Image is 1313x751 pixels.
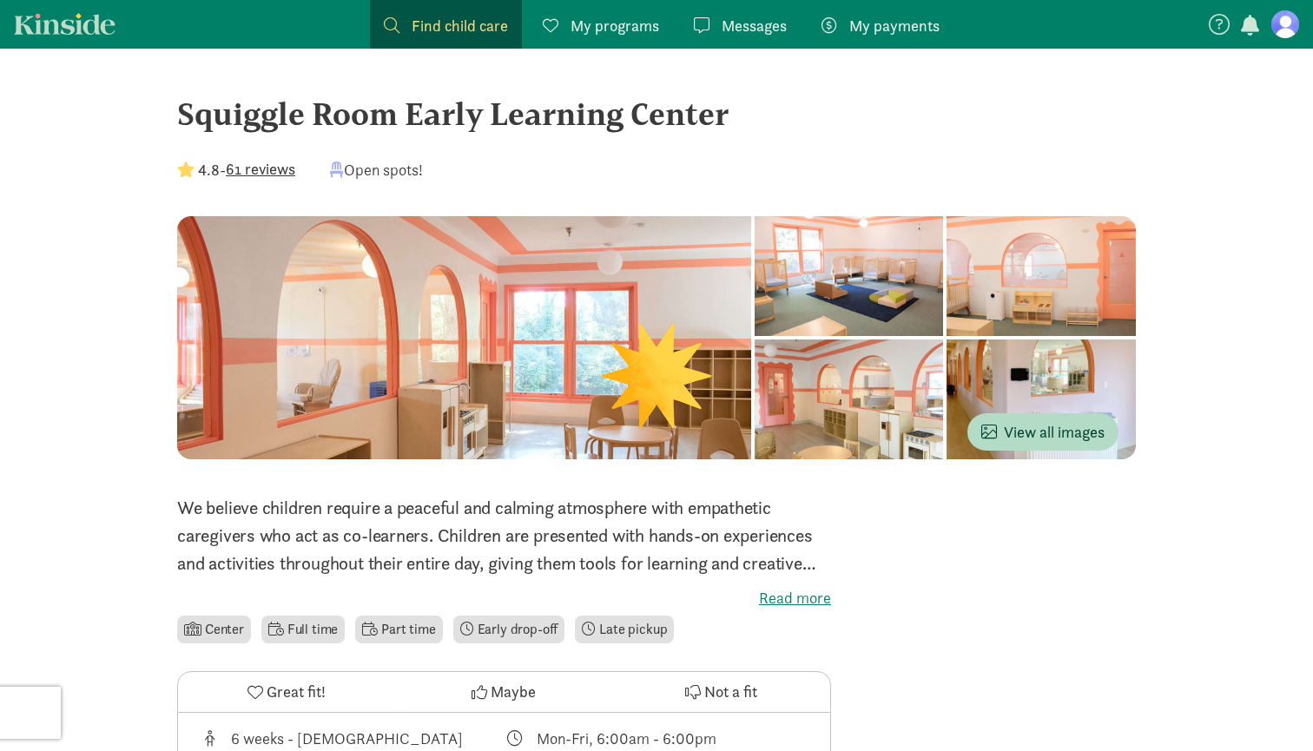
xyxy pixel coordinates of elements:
[177,158,295,181] div: -
[330,158,423,181] div: Open spots!
[178,672,395,712] button: Great fit!
[198,160,220,180] strong: 4.8
[199,727,505,750] div: Age range for children that this provider cares for
[395,672,612,712] button: Maybe
[267,680,326,703] span: Great fit!
[571,14,659,37] span: My programs
[261,616,345,643] li: Full time
[537,727,716,750] div: Mon-Fri, 6:00am - 6:00pm
[704,680,757,703] span: Not a fit
[491,680,536,703] span: Maybe
[613,672,830,712] button: Not a fit
[231,727,463,750] div: 6 weeks - [DEMOGRAPHIC_DATA]
[412,14,508,37] span: Find child care
[849,14,940,37] span: My payments
[575,616,674,643] li: Late pickup
[177,588,831,609] label: Read more
[355,616,442,643] li: Part time
[453,616,565,643] li: Early drop-off
[14,13,115,35] a: Kinside
[505,727,810,750] div: Class schedule
[177,616,251,643] li: Center
[226,157,295,181] button: 61 reviews
[177,90,1136,137] div: Squiggle Room Early Learning Center
[722,14,787,37] span: Messages
[981,420,1105,444] span: View all images
[967,413,1118,451] button: View all images
[177,494,831,577] p: We believe children require a peaceful and calming atmosphere with empathetic caregivers who act ...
